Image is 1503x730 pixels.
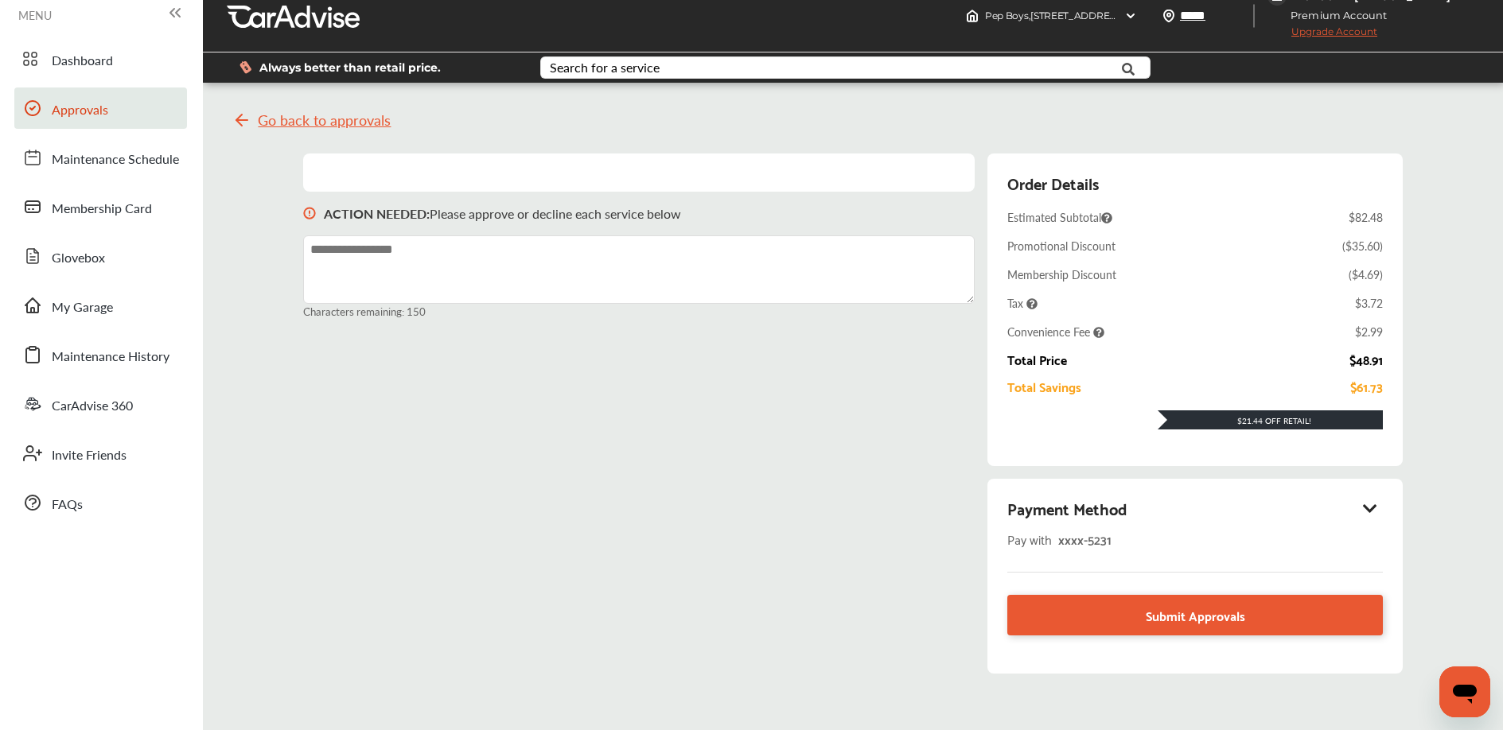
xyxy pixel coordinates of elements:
[1007,379,1081,394] div: Total Savings
[52,248,105,269] span: Glovebox
[550,61,660,74] div: Search for a service
[1007,295,1038,311] span: Tax
[1349,266,1383,282] div: ( $4.69 )
[239,60,251,74] img: dollor_label_vector.a70140d1.svg
[1355,295,1383,311] div: $3.72
[1355,324,1383,340] div: $2.99
[1349,209,1383,225] div: $82.48
[1267,25,1377,45] span: Upgrade Account
[1342,238,1383,254] div: ( $35.60 )
[1349,352,1383,367] div: $48.91
[14,334,187,375] a: Maintenance History
[1058,528,1257,549] div: xxxx- 5231
[52,199,152,219] span: Membership Card
[14,482,187,523] a: FAQs
[1007,495,1383,522] div: Payment Method
[14,383,187,425] a: CarAdvise 360
[52,495,83,515] span: FAQs
[14,186,187,227] a: Membership Card
[14,87,187,129] a: Approvals
[14,285,187,326] a: My Garage
[1007,595,1383,635] a: Submit Approvals
[324,204,430,223] b: ACTION NEEDED :
[1158,415,1383,426] div: $21.44 Off Retail!
[52,149,179,170] span: Maintenance Schedule
[1007,324,1104,340] span: Convenience Fee
[1439,666,1490,717] iframe: Button to launch messaging window
[303,304,975,319] small: Characters remaining: 150
[14,235,187,277] a: Glovebox
[1253,4,1255,28] img: header-divider.bc55588e.svg
[18,9,52,21] span: MENU
[324,204,681,223] p: Please approve or decline each service below
[14,433,187,474] a: Invite Friends
[1146,604,1245,626] span: Submit Approvals
[52,100,108,121] span: Approvals
[985,10,1215,21] span: Pep Boys , [STREET_ADDRESS] RALEIGH , NC 27604
[1007,528,1052,549] span: Pay with
[1269,7,1399,24] span: Premium Account
[259,62,441,73] span: Always better than retail price.
[52,396,133,417] span: CarAdvise 360
[52,51,113,72] span: Dashboard
[14,137,187,178] a: Maintenance Schedule
[1007,352,1067,367] div: Total Price
[52,445,127,466] span: Invite Friends
[232,111,251,130] img: svg+xml;base64,PHN2ZyB4bWxucz0iaHR0cDovL3d3dy53My5vcmcvMjAwMC9zdmciIHdpZHRoPSIyNCIgaGVpZ2h0PSIyNC...
[1007,266,1116,282] div: Membership Discount
[52,347,169,367] span: Maintenance History
[1007,238,1116,254] div: Promotional Discount
[1007,209,1112,225] span: Estimated Subtotal
[303,192,316,235] img: svg+xml;base64,PHN2ZyB3aWR0aD0iMTYiIGhlaWdodD0iMTciIHZpZXdCb3g9IjAgMCAxNiAxNyIgZmlsbD0ibm9uZSIgeG...
[258,112,391,128] span: Go back to approvals
[1162,10,1175,22] img: location_vector.a44bc228.svg
[1124,10,1137,22] img: header-down-arrow.9dd2ce7d.svg
[14,38,187,80] a: Dashboard
[1350,379,1383,394] div: $61.73
[966,10,979,22] img: header-home-logo.8d720a4f.svg
[52,297,113,318] span: My Garage
[1007,169,1099,196] div: Order Details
